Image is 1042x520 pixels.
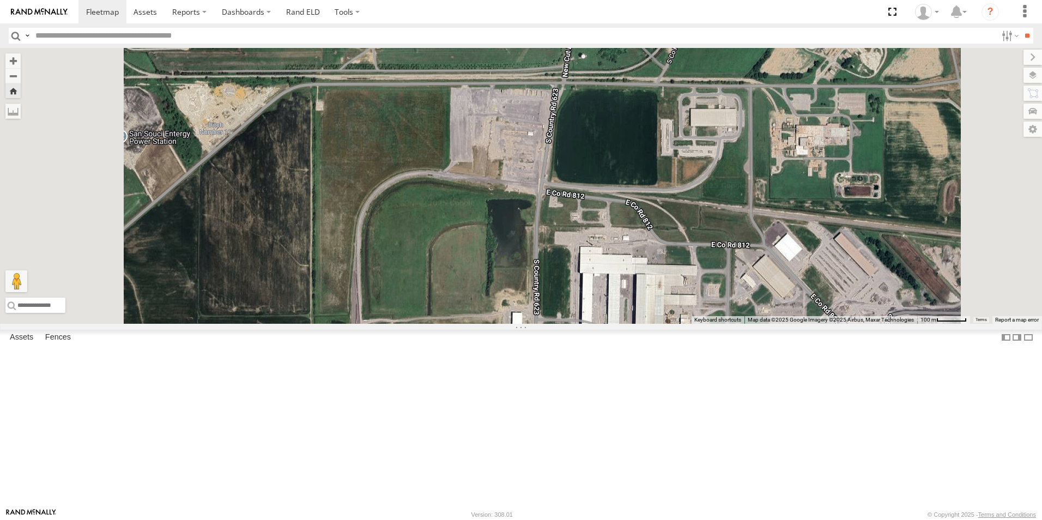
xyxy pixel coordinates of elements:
button: Map Scale: 100 m per 52 pixels [917,316,970,324]
div: Version: 308.01 [471,511,513,518]
a: Visit our Website [6,509,56,520]
a: Terms (opens in new tab) [976,318,987,322]
button: Drag Pegman onto the map to open Street View [5,270,27,292]
span: Map data ©2025 Google Imagery ©2025 Airbus, Maxar Technologies [748,317,914,323]
a: Report a map error [995,317,1039,323]
label: Measure [5,104,21,119]
label: Map Settings [1023,122,1042,137]
label: Search Filter Options [997,28,1021,44]
button: Keyboard shortcuts [694,316,741,324]
div: © Copyright 2025 - [928,511,1036,518]
label: Assets [4,330,39,345]
button: Zoom in [5,53,21,68]
button: Zoom Home [5,83,21,98]
a: Terms and Conditions [978,511,1036,518]
label: Search Query [23,28,32,44]
button: Zoom out [5,68,21,83]
label: Dock Summary Table to the Right [1011,330,1022,346]
label: Fences [40,330,76,345]
div: Craig King [911,4,943,20]
label: Hide Summary Table [1023,330,1034,346]
i: ? [982,3,999,21]
img: rand-logo.svg [11,8,68,16]
span: 100 m [920,317,936,323]
label: Dock Summary Table to the Left [1001,330,1011,346]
